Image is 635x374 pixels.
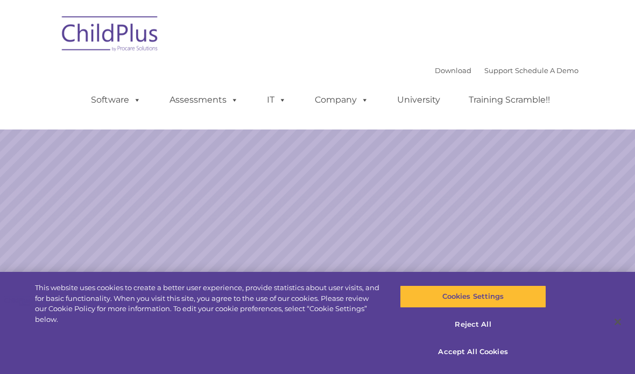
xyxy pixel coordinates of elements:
a: IT [256,89,297,111]
button: Cookies Settings [400,285,546,308]
a: Training Scramble!! [458,89,561,111]
font: | [435,66,578,75]
a: Schedule A Demo [515,66,578,75]
div: This website uses cookies to create a better user experience, provide statistics about user visit... [35,283,381,325]
button: Close [606,310,630,334]
a: Support [484,66,513,75]
a: Company [304,89,379,111]
button: Accept All Cookies [400,341,546,363]
a: Assessments [159,89,249,111]
button: Reject All [400,313,546,336]
a: University [386,89,451,111]
a: Software [80,89,152,111]
a: Download [435,66,471,75]
img: ChildPlus by Procare Solutions [57,9,164,62]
